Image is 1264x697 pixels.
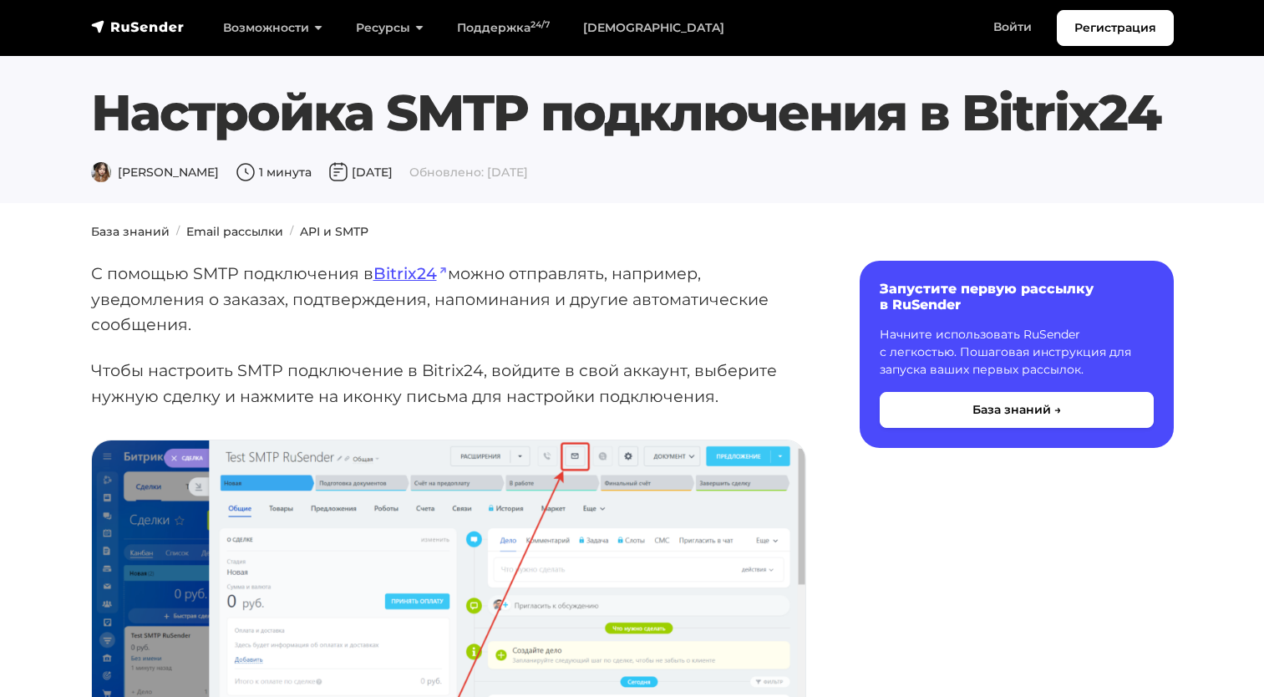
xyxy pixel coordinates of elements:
[339,11,440,45] a: Ресурсы
[206,11,339,45] a: Возможности
[880,392,1154,428] button: База знаний →
[91,261,806,338] p: С помощью SMTP подключения в можно отправлять, например, уведомления о заказах, подтверждения, на...
[1057,10,1174,46] a: Регистрация
[566,11,741,45] a: [DEMOGRAPHIC_DATA]
[977,10,1048,44] a: Войти
[328,162,348,182] img: Дата публикации
[236,162,256,182] img: Время чтения
[300,224,368,239] a: API и SMTP
[236,165,312,180] span: 1 минута
[530,19,550,30] sup: 24/7
[91,224,170,239] a: База знаний
[373,263,448,283] a: Bitrix24
[91,358,806,409] p: Чтобы настроить SMTP подключение в Bitrix24, войдите в свой аккаунт, выберите нужную сделку и наж...
[81,223,1184,241] nav: breadcrumb
[409,165,528,180] span: Обновлено: [DATE]
[328,165,393,180] span: [DATE]
[91,165,219,180] span: [PERSON_NAME]
[860,261,1174,448] a: Запустите первую рассылку в RuSender Начните использовать RuSender с легкостью. Пошаговая инструк...
[440,11,566,45] a: Поддержка24/7
[91,18,185,35] img: RuSender
[880,326,1154,379] p: Начните использовать RuSender с легкостью. Пошаговая инструкция для запуска ваших первых рассылок.
[880,281,1154,313] h6: Запустите первую рассылку в RuSender
[91,83,1174,143] h1: Настройка SMTP подключения в Bitrix24
[186,224,283,239] a: Email рассылки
